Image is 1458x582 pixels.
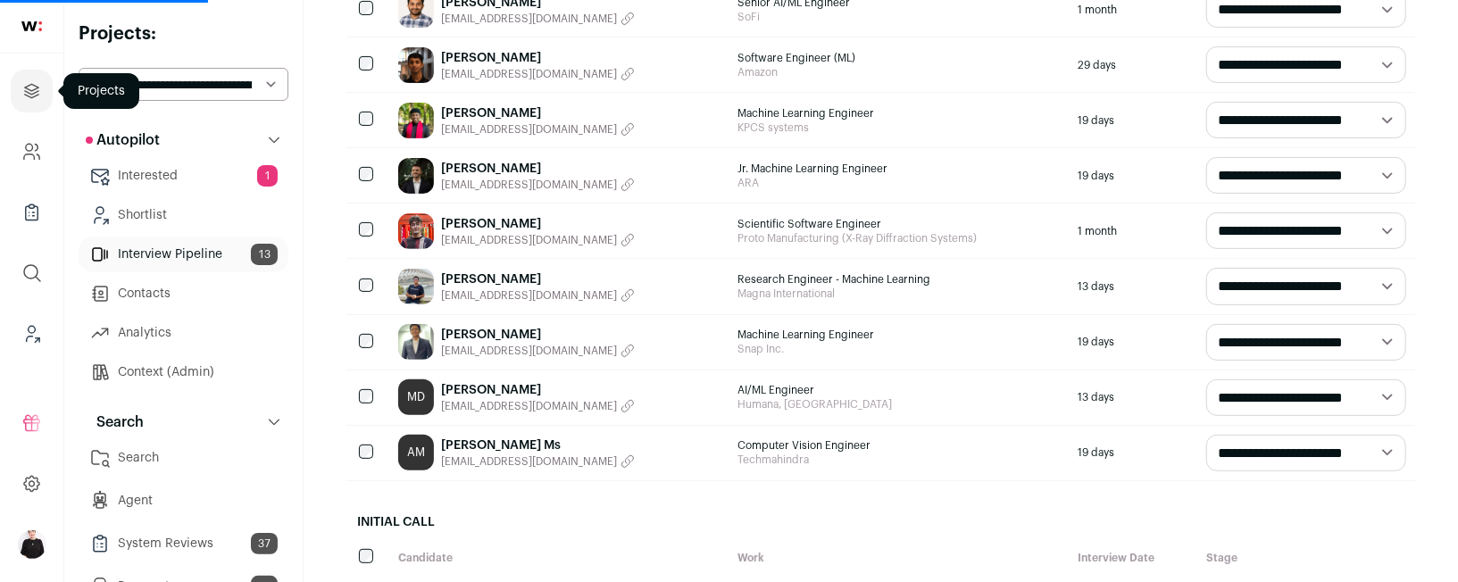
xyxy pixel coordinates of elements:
[441,12,635,26] button: [EMAIL_ADDRESS][DOMAIN_NAME]
[441,270,635,288] a: [PERSON_NAME]
[251,244,278,265] span: 13
[738,176,1061,190] span: ARA
[738,231,1061,245] span: Proto Manufacturing (X-Ray Diffraction Systems)
[441,49,635,67] a: [PERSON_NAME]
[441,233,617,247] span: [EMAIL_ADDRESS][DOMAIN_NAME]
[441,344,617,358] span: [EMAIL_ADDRESS][DOMAIN_NAME]
[441,67,617,81] span: [EMAIL_ADDRESS][DOMAIN_NAME]
[441,233,635,247] button: [EMAIL_ADDRESS][DOMAIN_NAME]
[79,526,288,561] a: System Reviews37
[21,21,42,31] img: wellfound-shorthand-0d5821cbd27db2630d0214b213865d53afaa358527fdda9d0ea32b1df1b89c2c.svg
[738,272,1061,287] span: Research Engineer - Machine Learning
[738,65,1061,79] span: Amazon
[1069,37,1197,92] div: 29 days
[1069,370,1197,425] div: 13 days
[441,381,635,399] a: [PERSON_NAME]
[1069,204,1197,258] div: 1 month
[441,399,635,413] button: [EMAIL_ADDRESS][DOMAIN_NAME]
[738,328,1061,342] span: Machine Learning Engineer
[441,12,617,26] span: [EMAIL_ADDRESS][DOMAIN_NAME]
[738,342,1061,356] span: Snap Inc.
[398,103,434,138] img: 9f724d8938c94034ee900861440e6510dce4a9b37424648145318588eceeed25.jpg
[11,191,53,234] a: Company Lists
[441,288,617,303] span: [EMAIL_ADDRESS][DOMAIN_NAME]
[398,269,434,304] img: 5aeaec1f5b17a0ea266957cb8503914db5cb90daff7a9a4e126a4c8c4c80f8d3.jpg
[738,162,1061,176] span: Jr. Machine Learning Engineer
[79,276,288,312] a: Contacts
[398,435,434,470] a: AM
[398,379,434,415] a: MD
[79,122,288,158] button: Autopilot
[251,533,278,554] span: 37
[441,215,635,233] a: [PERSON_NAME]
[11,130,53,173] a: Company and ATS Settings
[738,453,1061,467] span: Techmahindra
[79,158,288,194] a: Interested1
[79,404,288,440] button: Search
[79,237,288,272] a: Interview Pipeline13
[79,354,288,390] a: Context (Admin)
[441,436,635,454] a: [PERSON_NAME] Ms
[79,440,288,476] a: Search
[729,542,1070,574] div: Work
[398,324,434,360] img: 0cc21cabae06b7a7aa556dc549413cea3d9e2470eca140457a4d8ffa2b1accb3.jpg
[346,503,1415,542] h2: Initial Call
[441,344,635,358] button: [EMAIL_ADDRESS][DOMAIN_NAME]
[441,122,635,137] button: [EMAIL_ADDRESS][DOMAIN_NAME]
[441,454,617,469] span: [EMAIL_ADDRESS][DOMAIN_NAME]
[18,530,46,559] img: 9240684-medium_jpg
[79,21,288,46] h2: Projects:
[86,129,160,151] p: Autopilot
[257,165,278,187] span: 1
[738,217,1061,231] span: Scientific Software Engineer
[441,67,635,81] button: [EMAIL_ADDRESS][DOMAIN_NAME]
[738,383,1061,397] span: AI/ML Engineer
[86,412,144,433] p: Search
[79,197,288,233] a: Shortlist
[398,47,434,83] img: 60a13aa177ad139cf0ad7aef18ccc964e03c5a6274114abe5a48195a2176471d
[738,10,1061,24] span: SoFi
[738,397,1061,412] span: Humana, [GEOGRAPHIC_DATA]
[79,315,288,351] a: Analytics
[1069,315,1197,370] div: 19 days
[738,438,1061,453] span: Computer Vision Engineer
[79,483,288,519] a: Agent
[1069,259,1197,313] div: 13 days
[441,399,617,413] span: [EMAIL_ADDRESS][DOMAIN_NAME]
[18,530,46,559] button: Open dropdown
[738,106,1061,121] span: Machine Learning Engineer
[738,51,1061,65] span: Software Engineer (ML)
[398,213,434,249] img: a80b57c1ad8a4d5bdb42572b18e9b3f42ac4f890539e4e9c47dfb462bacc87fb.jpg
[738,121,1061,135] span: KPCS systems
[441,326,635,344] a: [PERSON_NAME]
[1069,148,1197,203] div: 19 days
[1069,542,1197,574] div: Interview Date
[11,70,53,112] a: Projects
[63,73,139,109] div: Projects
[441,454,635,469] button: [EMAIL_ADDRESS][DOMAIN_NAME]
[441,122,617,137] span: [EMAIL_ADDRESS][DOMAIN_NAME]
[1197,542,1415,574] div: Stage
[441,178,635,192] button: [EMAIL_ADDRESS][DOMAIN_NAME]
[398,158,434,194] img: 556fc5cc10e798818715877d34fe0555449d34212ab44fcdefa8b4168e6a0504.jpg
[441,160,635,178] a: [PERSON_NAME]
[1069,93,1197,147] div: 19 days
[441,288,635,303] button: [EMAIL_ADDRESS][DOMAIN_NAME]
[389,542,729,574] div: Candidate
[441,178,617,192] span: [EMAIL_ADDRESS][DOMAIN_NAME]
[11,312,53,355] a: Leads (Backoffice)
[738,287,1061,301] span: Magna International
[1069,426,1197,480] div: 19 days
[441,104,635,122] a: [PERSON_NAME]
